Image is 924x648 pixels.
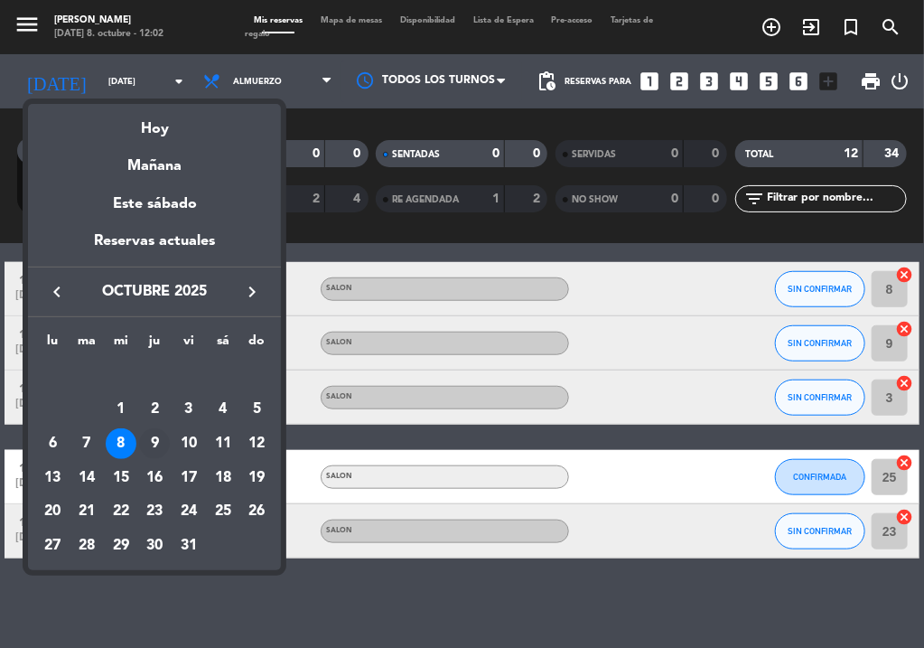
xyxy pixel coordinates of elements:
[104,331,138,359] th: miércoles
[206,392,240,427] td: 4 de octubre de 2025
[106,496,136,527] div: 22
[139,496,170,527] div: 23
[241,281,263,303] i: keyboard_arrow_right
[71,463,102,493] div: 14
[172,529,206,563] td: 31 de octubre de 2025
[208,496,238,527] div: 25
[71,496,102,527] div: 21
[37,531,68,561] div: 27
[28,104,281,141] div: Hoy
[37,463,68,493] div: 13
[104,529,138,563] td: 29 de octubre de 2025
[139,531,170,561] div: 30
[106,463,136,493] div: 15
[71,428,102,459] div: 7
[172,495,206,530] td: 24 de octubre de 2025
[46,281,68,303] i: keyboard_arrow_left
[28,230,281,267] div: Reservas actuales
[173,394,204,425] div: 3
[70,461,104,495] td: 14 de octubre de 2025
[208,394,238,425] div: 4
[35,495,70,530] td: 20 de octubre de 2025
[71,531,102,561] div: 28
[35,461,70,495] td: 13 de octubre de 2025
[240,461,275,495] td: 19 de octubre de 2025
[172,461,206,495] td: 17 de octubre de 2025
[28,141,281,178] div: Mañana
[138,529,173,563] td: 30 de octubre de 2025
[240,331,275,359] th: domingo
[139,463,170,493] div: 16
[37,496,68,527] div: 20
[242,428,273,459] div: 12
[138,392,173,427] td: 2 de octubre de 2025
[106,428,136,459] div: 8
[35,427,70,461] td: 6 de octubre de 2025
[138,461,173,495] td: 16 de octubre de 2025
[240,427,275,461] td: 12 de octubre de 2025
[172,331,206,359] th: viernes
[41,280,73,304] button: keyboard_arrow_left
[138,427,173,461] td: 9 de octubre de 2025
[172,427,206,461] td: 10 de octubre de 2025
[240,495,275,530] td: 26 de octubre de 2025
[206,495,240,530] td: 25 de octubre de 2025
[236,280,268,304] button: keyboard_arrow_right
[173,496,204,527] div: 24
[173,531,204,561] div: 31
[138,495,173,530] td: 23 de octubre de 2025
[35,331,70,359] th: lunes
[242,394,273,425] div: 5
[104,392,138,427] td: 1 de octubre de 2025
[70,427,104,461] td: 7 de octubre de 2025
[138,331,173,359] th: jueves
[106,394,136,425] div: 1
[242,496,273,527] div: 26
[104,427,138,461] td: 8 de octubre de 2025
[173,428,204,459] div: 10
[106,531,136,561] div: 29
[139,394,170,425] div: 2
[208,428,238,459] div: 11
[35,359,274,393] td: OCT.
[173,463,204,493] div: 17
[139,428,170,459] div: 9
[70,495,104,530] td: 21 de octubre de 2025
[104,461,138,495] td: 15 de octubre de 2025
[73,280,236,304] span: octubre 2025
[104,495,138,530] td: 22 de octubre de 2025
[240,392,275,427] td: 5 de octubre de 2025
[208,463,238,493] div: 18
[35,529,70,563] td: 27 de octubre de 2025
[206,461,240,495] td: 18 de octubre de 2025
[28,179,281,230] div: Este sábado
[70,529,104,563] td: 28 de octubre de 2025
[172,392,206,427] td: 3 de octubre de 2025
[37,428,68,459] div: 6
[242,463,273,493] div: 19
[206,427,240,461] td: 11 de octubre de 2025
[70,331,104,359] th: martes
[206,331,240,359] th: sábado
